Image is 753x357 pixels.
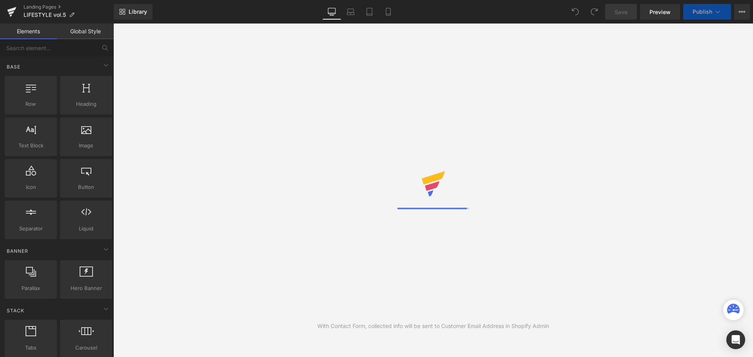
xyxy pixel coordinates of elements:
button: Redo [586,4,602,20]
span: Preview [649,8,671,16]
a: Landing Pages [24,4,114,10]
span: Image [62,141,110,150]
a: Mobile [379,4,398,20]
div: Open Intercom Messenger [726,330,745,349]
span: Save [615,8,627,16]
span: Library [129,8,147,15]
span: Text Block [7,141,55,150]
button: More [734,4,750,20]
a: Preview [640,4,680,20]
a: Laptop [341,4,360,20]
span: Separator [7,225,55,233]
span: LIFESTYLE vol.5 [24,12,66,18]
span: Hero Banner [62,284,110,292]
span: Heading [62,100,110,108]
span: Parallax [7,284,55,292]
span: Button [62,183,110,191]
a: Desktop [322,4,341,20]
span: Row [7,100,55,108]
div: With Contact Form, collected info will be sent to Customer Email Address in Shopify Admin [317,322,549,330]
span: Liquid [62,225,110,233]
a: Tablet [360,4,379,20]
span: Stack [6,307,25,314]
span: Icon [7,183,55,191]
button: Undo [567,4,583,20]
span: Base [6,63,21,71]
a: Global Style [57,24,114,39]
button: Publish [683,4,731,20]
span: Tabs [7,344,55,352]
span: Banner [6,247,29,255]
span: Carousel [62,344,110,352]
span: Publish [693,9,712,15]
a: New Library [114,4,153,20]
